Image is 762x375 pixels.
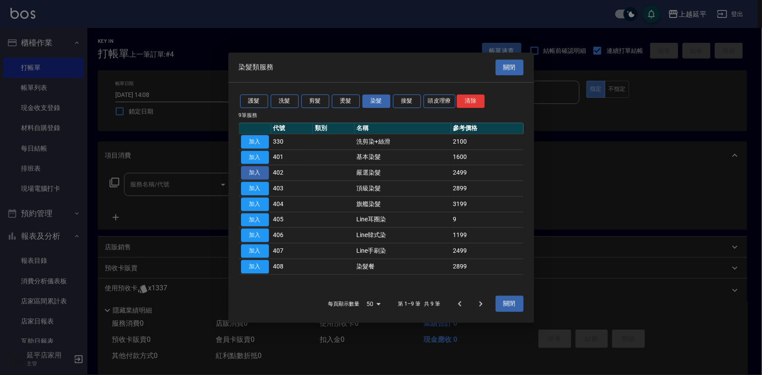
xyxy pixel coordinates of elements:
button: 染髮 [362,94,390,108]
td: 2499 [451,243,524,259]
td: 頂級染髮 [355,181,451,196]
td: 洗剪染+絲滑 [355,134,451,150]
td: 嚴選染髮 [355,165,451,181]
p: 每頁顯示數量 [328,300,359,308]
td: 9 [451,212,524,227]
td: 405 [271,212,313,227]
button: 頭皮理療 [424,94,456,108]
td: 407 [271,243,313,259]
td: 1199 [451,227,524,243]
td: 402 [271,165,313,181]
th: 名稱 [355,123,451,134]
td: 1600 [451,149,524,165]
td: 401 [271,149,313,165]
td: 基本染髮 [355,149,451,165]
p: 9 筆服務 [239,111,524,119]
button: 加入 [241,260,269,273]
td: 2899 [451,259,524,275]
button: 關閉 [496,296,524,312]
button: 加入 [241,151,269,164]
button: 關閉 [496,59,524,76]
td: Line手刷染 [355,243,451,259]
button: 加入 [241,182,269,195]
button: 加入 [241,197,269,211]
td: 2899 [451,181,524,196]
div: 50 [363,292,384,316]
th: 代號 [271,123,313,134]
td: 染髮餐 [355,259,451,275]
th: 參考價格 [451,123,524,134]
button: 加入 [241,135,269,148]
button: 加入 [241,213,269,227]
th: 類別 [313,123,355,134]
button: 加入 [241,229,269,242]
td: Line耳圈染 [355,212,451,227]
td: 408 [271,259,313,275]
td: 406 [271,227,313,243]
button: 清除 [457,94,485,108]
td: 旗艦染髮 [355,196,451,212]
td: Line韓式染 [355,227,451,243]
td: 2499 [451,165,524,181]
button: 燙髮 [332,94,360,108]
td: 330 [271,134,313,150]
td: 403 [271,181,313,196]
td: 3199 [451,196,524,212]
td: 2100 [451,134,524,150]
button: 護髮 [240,94,268,108]
button: 接髮 [393,94,421,108]
button: 加入 [241,166,269,180]
button: 剪髮 [301,94,329,108]
button: 洗髮 [271,94,299,108]
p: 第 1–9 筆 共 9 筆 [398,300,440,308]
td: 404 [271,196,313,212]
span: 染髮類服務 [239,63,274,72]
button: 加入 [241,244,269,258]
